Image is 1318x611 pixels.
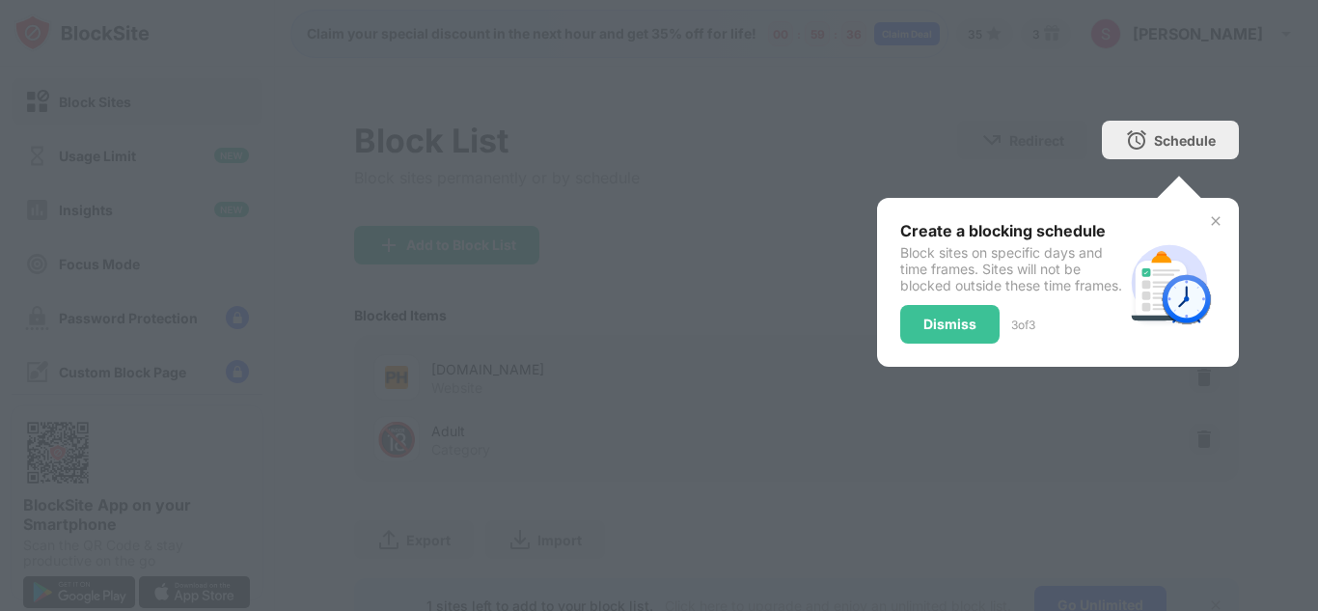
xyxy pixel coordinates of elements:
[1154,132,1216,149] div: Schedule
[900,221,1123,240] div: Create a blocking schedule
[923,317,976,332] div: Dismiss
[1208,213,1223,229] img: x-button.svg
[900,244,1123,293] div: Block sites on specific days and time frames. Sites will not be blocked outside these time frames.
[1123,236,1216,329] img: schedule.svg
[1011,318,1035,332] div: 3 of 3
